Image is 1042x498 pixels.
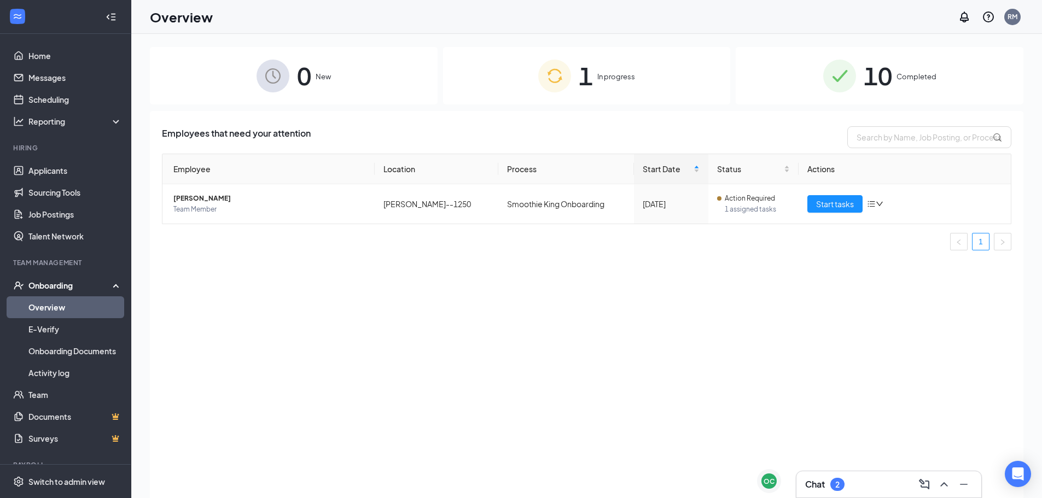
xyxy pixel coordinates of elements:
th: Process [498,154,634,184]
a: 1 [973,233,989,250]
svg: Analysis [13,116,24,127]
svg: Collapse [106,11,117,22]
span: left [956,239,962,245]
svg: ComposeMessage [918,478,931,491]
span: Start Date [643,163,692,175]
a: Talent Network [28,225,122,247]
a: Overview [28,296,122,318]
li: Previous Page [950,233,968,250]
a: Applicants [28,160,122,181]
a: Onboarding Documents [28,340,122,362]
button: right [994,233,1011,250]
div: 2 [835,480,840,489]
span: Action Required [725,193,775,204]
span: bars [867,200,876,208]
div: Hiring [13,143,120,153]
th: Location [375,154,498,184]
a: Activity log [28,362,122,384]
span: In progress [597,71,635,82]
span: Employees that need your attention [162,126,311,148]
div: RM [1008,12,1017,21]
input: Search by Name, Job Posting, or Process [847,126,1011,148]
th: Status [708,154,799,184]
span: 1 assigned tasks [725,204,790,215]
td: Smoothie King Onboarding [498,184,634,224]
a: Messages [28,67,122,89]
span: Start tasks [816,198,854,210]
h3: Chat [805,478,825,490]
a: SurveysCrown [28,427,122,449]
button: left [950,233,968,250]
div: Reporting [28,116,123,127]
div: Payroll [13,460,120,470]
li: Next Page [994,233,1011,250]
span: New [316,71,331,82]
svg: Minimize [957,478,970,491]
a: Home [28,45,122,67]
a: Scheduling [28,89,122,110]
span: right [999,239,1006,245]
span: 0 [297,57,311,95]
div: Switch to admin view [28,476,105,487]
li: 1 [972,233,989,250]
svg: QuestionInfo [982,10,995,24]
button: ComposeMessage [916,476,933,493]
div: Team Management [13,258,120,267]
span: Team Member [173,204,366,215]
button: Start tasks [807,195,863,213]
div: [DATE] [643,198,700,210]
span: Completed [897,71,936,82]
td: [PERSON_NAME]--1250 [375,184,498,224]
th: Employee [162,154,375,184]
a: Team [28,384,122,406]
button: ChevronUp [935,476,953,493]
span: down [876,200,883,208]
div: OC [764,477,775,486]
a: Sourcing Tools [28,181,122,203]
svg: Settings [13,476,24,487]
svg: Notifications [958,10,971,24]
th: Actions [799,154,1011,184]
a: Job Postings [28,203,122,225]
span: [PERSON_NAME] [173,193,366,204]
div: Open Intercom Messenger [1005,461,1031,487]
a: E-Verify [28,318,122,340]
button: Minimize [955,476,973,493]
svg: WorkstreamLogo [12,11,23,22]
h1: Overview [150,8,213,26]
span: 10 [864,57,892,95]
svg: UserCheck [13,280,24,291]
a: DocumentsCrown [28,406,122,427]
svg: ChevronUp [938,478,951,491]
span: 1 [579,57,593,95]
div: Onboarding [28,280,113,291]
span: Status [717,163,782,175]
